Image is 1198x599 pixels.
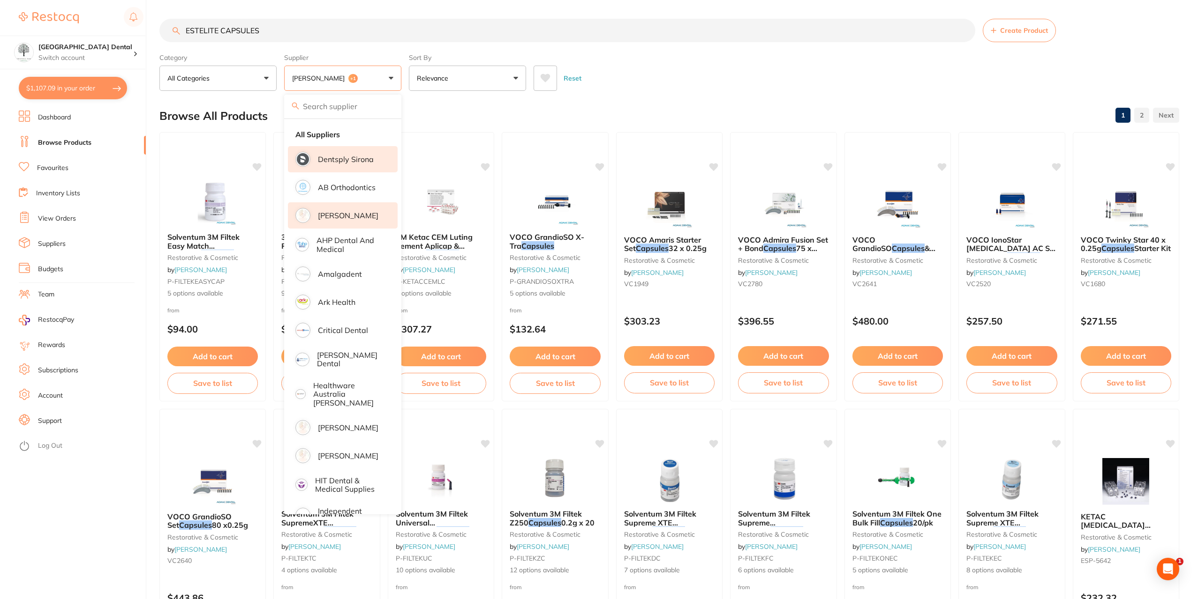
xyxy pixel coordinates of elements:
[437,526,469,536] em: Capsules
[317,351,384,368] p: [PERSON_NAME] Dental
[981,455,1042,502] img: Solventum 3M Filtek Supreme XTE Enamel Capsules 0.2g x 10
[297,239,308,250] img: AHP Dental and Medical
[281,584,294,591] span: from
[167,232,240,259] span: Solventum 3M Filtek Easy Match Universal
[867,181,928,228] img: VOCO GrandioSO Capsules & Bond Starter Kit
[318,183,376,192] p: AB Orthodontics
[624,584,636,591] span: from
[281,542,341,551] span: by
[396,584,408,591] span: from
[167,254,258,261] small: restorative & cosmetic
[1101,244,1134,253] em: Capsules
[1134,244,1171,253] span: Starter Kit
[510,266,569,274] span: by
[966,257,1057,264] small: restorative & cosmetic
[174,266,227,274] a: [PERSON_NAME]
[880,518,913,527] em: Capsules
[1081,512,1169,547] span: KETAC [MEDICAL_DATA] Aplicap A3 Yellow Box of 50
[167,545,227,554] span: by
[510,584,522,591] span: from
[624,280,648,288] span: VC1949
[561,518,595,527] span: 0.2g x 20
[913,518,933,527] span: 20/pk
[403,542,455,551] a: [PERSON_NAME]
[981,181,1042,228] img: VOCO IonoStar Molar AC Set Application Capsules 50pcs
[669,244,707,253] span: 32 x 0.25g
[159,19,975,42] input: Search Products
[510,233,600,250] b: VOCO GrandioSO X-Tra Capsules
[852,346,943,366] button: Add to cart
[624,346,715,366] button: Add to cart
[167,347,258,366] button: Add to cart
[297,509,309,521] img: Independent Dental
[167,512,232,530] span: VOCO GrandioSO Set
[167,233,258,250] b: Solventum 3M Filtek Easy Match Universal Capsules
[167,74,213,83] p: All Categories
[37,163,68,173] a: Favourites
[1081,512,1171,530] b: KETAC MOLAR Aplicap A3 Yellow Box of 50 Capsules
[1081,236,1171,253] b: VOCO Twinky Star 40 x 0.25g Capsules Starter Kit
[738,372,829,393] button: Save to list
[966,584,979,591] span: from
[38,340,65,350] a: Rewards
[411,455,472,502] img: Solventum 3M Filtek Universal Restorative Capsules 0.2g x 20
[167,556,192,565] span: VC2640
[318,507,384,524] p: Independent Dental
[38,391,63,400] a: Account
[284,66,401,91] button: [PERSON_NAME]+1
[852,584,865,591] span: from
[182,178,243,225] img: Solventum 3M Filtek Easy Match Universal Capsules
[284,53,401,62] label: Supplier
[174,545,227,554] a: [PERSON_NAME]
[510,254,600,261] small: restorative & cosmetic
[182,458,243,505] img: VOCO GrandioSO Set Capsules 80 x0.25g
[993,526,1026,536] em: Capsules
[852,566,943,575] span: 5 options available
[1115,106,1130,125] a: 1
[297,153,309,165] img: Dentsply Sirona
[396,347,486,366] button: Add to cart
[19,439,143,454] button: Log Out
[167,307,180,314] span: from
[852,236,943,253] b: VOCO GrandioSO Capsules & Bond Starter Kit
[426,250,459,259] em: Capsules
[318,270,362,278] p: Amalgadent
[852,531,943,538] small: restorative & cosmetic
[409,53,526,62] label: Sort By
[396,531,486,538] small: restorative & cosmetic
[281,509,354,536] span: Solventum 3M Filtek SupremeXTE Translucent
[318,451,378,460] p: [PERSON_NAME]
[852,542,912,551] span: by
[159,110,268,123] h2: Browse All Products
[738,236,829,253] b: VOCO Admira Fusion Set + Bond Capsules 75 x 0.2g
[510,289,600,298] span: 5 options available
[510,566,600,575] span: 12 options available
[738,566,829,575] span: 6 options available
[38,53,133,63] p: Switch account
[525,178,586,225] img: VOCO GrandioSO X-Tra Capsules
[179,520,212,530] em: Capsules
[284,95,401,118] input: Search supplier
[631,542,684,551] a: [PERSON_NAME]
[318,211,378,220] p: [PERSON_NAME]
[1088,268,1140,277] a: [PERSON_NAME]
[852,316,943,326] p: $480.00
[770,526,803,536] em: Capsules
[324,526,356,536] em: Capsules
[1081,346,1171,366] button: Add to cart
[521,241,554,251] em: Capsules
[859,268,912,277] a: [PERSON_NAME]
[966,236,1057,253] b: VOCO IonoStar Molar AC Set Application Capsules 50pcs
[738,346,829,366] button: Add to cart
[396,509,468,536] span: Solventum 3M Filtek Universal Restorative
[966,372,1057,393] button: Save to list
[19,315,74,325] a: RestocqPay
[517,542,569,551] a: [PERSON_NAME]
[966,566,1057,575] span: 8 options available
[316,236,384,253] p: AHP Dental and Medical
[624,268,684,277] span: by
[1081,235,1166,253] span: VOCO Twinky Star 40 x 0.25g
[624,509,696,536] span: Solventum 3M Filtek Supreme XTE Dentine
[510,232,584,250] span: VOCO GrandioSO X-Tra
[624,257,715,264] small: restorative & cosmetic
